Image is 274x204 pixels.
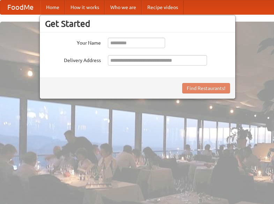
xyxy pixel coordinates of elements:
[45,18,230,29] h3: Get Started
[142,0,184,14] a: Recipe videos
[182,83,230,93] button: Find Restaurants!
[45,38,101,46] label: Your Name
[40,0,65,14] a: Home
[0,0,40,14] a: FoodMe
[45,55,101,64] label: Delivery Address
[65,0,105,14] a: How it works
[105,0,142,14] a: Who we are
